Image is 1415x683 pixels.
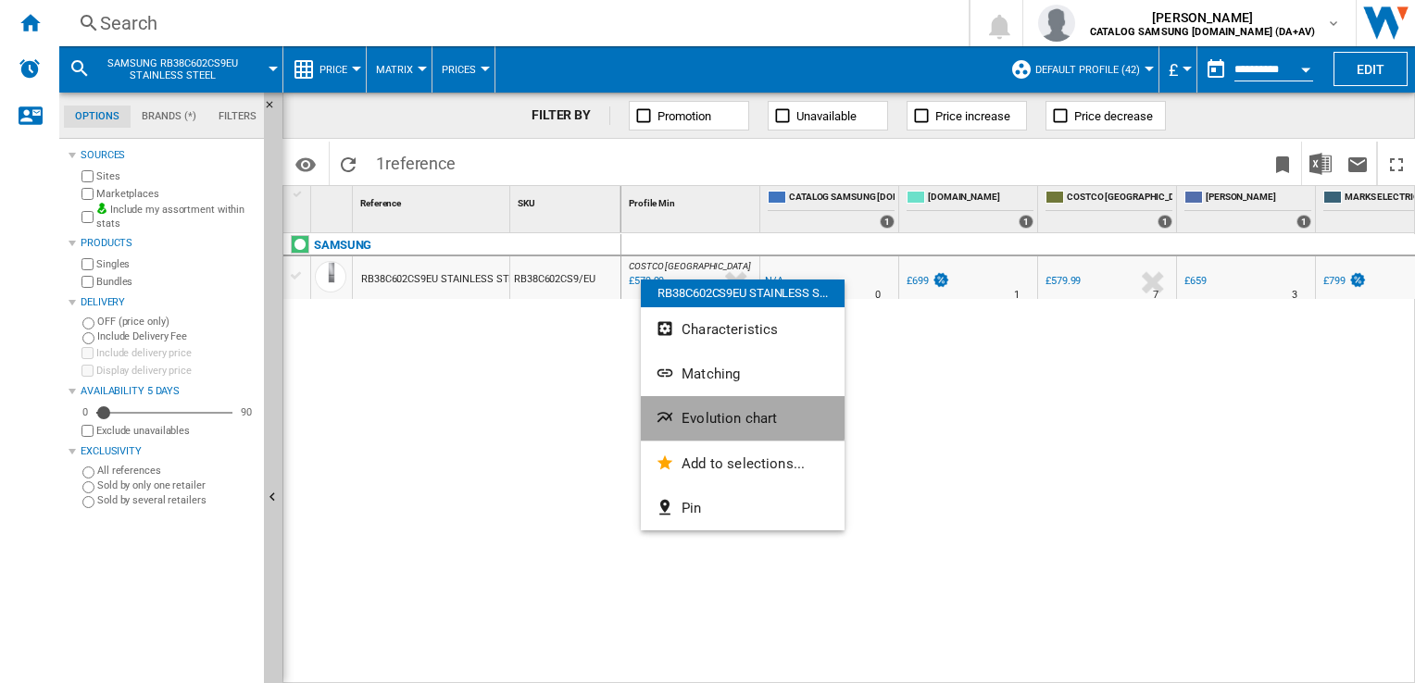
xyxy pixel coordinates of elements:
[641,441,845,486] button: Add to selections...
[641,279,845,307] div: RB38C602CS9EU STAINLESS S...
[641,352,845,396] button: Matching
[682,455,805,472] span: Add to selections...
[682,366,740,382] span: Matching
[682,321,778,338] span: Characteristics
[641,486,845,530] button: Pin...
[682,410,777,427] span: Evolution chart
[641,307,845,352] button: Characteristics
[641,396,845,441] button: Evolution chart
[682,500,701,516] span: Pin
